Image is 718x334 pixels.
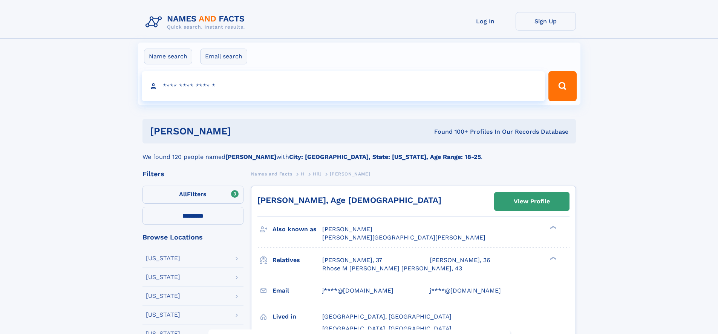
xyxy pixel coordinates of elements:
[225,153,276,160] b: [PERSON_NAME]
[516,12,576,31] a: Sign Up
[273,254,322,267] h3: Relatives
[322,325,452,332] span: [GEOGRAPHIC_DATA], [GEOGRAPHIC_DATA]
[301,169,305,178] a: H
[144,49,192,64] label: Name search
[548,256,557,261] div: ❯
[313,171,321,177] span: Hill
[313,169,321,178] a: Hill
[455,12,516,31] a: Log In
[146,312,180,318] div: [US_STATE]
[257,195,441,205] a: [PERSON_NAME], Age [DEMOGRAPHIC_DATA]
[273,284,322,297] h3: Email
[289,153,481,160] b: City: [GEOGRAPHIC_DATA], State: [US_STATE], Age Range: 18-25
[548,71,576,101] button: Search Button
[142,71,545,101] input: search input
[146,293,180,299] div: [US_STATE]
[330,171,370,177] span: [PERSON_NAME]
[150,127,333,136] h1: [PERSON_NAME]
[142,234,243,241] div: Browse Locations
[146,274,180,280] div: [US_STATE]
[273,223,322,236] h3: Also known as
[332,128,568,136] div: Found 100+ Profiles In Our Records Database
[301,171,305,177] span: H
[430,256,490,264] a: [PERSON_NAME], 36
[146,255,180,261] div: [US_STATE]
[179,191,187,198] span: All
[142,12,251,32] img: Logo Names and Facts
[142,171,243,177] div: Filters
[494,192,569,210] a: View Profile
[322,256,382,264] a: [PERSON_NAME], 37
[322,234,485,241] span: [PERSON_NAME][GEOGRAPHIC_DATA][PERSON_NAME]
[548,225,557,230] div: ❯
[142,186,243,204] label: Filters
[322,313,452,320] span: [GEOGRAPHIC_DATA], [GEOGRAPHIC_DATA]
[322,264,462,273] a: Rhose M [PERSON_NAME] [PERSON_NAME], 43
[200,49,247,64] label: Email search
[514,193,550,210] div: View Profile
[322,226,372,233] span: [PERSON_NAME]
[251,169,292,178] a: Names and Facts
[273,310,322,323] h3: Lived in
[142,143,576,162] div: We found 120 people named with .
